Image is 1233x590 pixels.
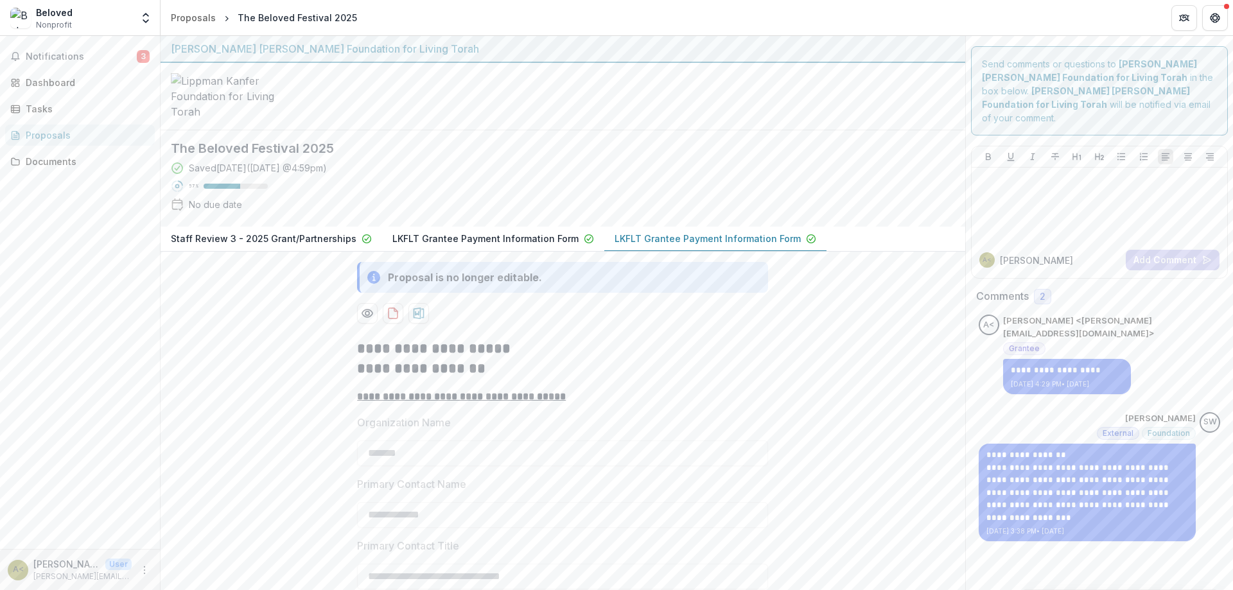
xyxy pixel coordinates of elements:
[171,73,299,119] img: Lippman Kanfer Foundation for Living Torah
[10,8,31,28] img: Beloved
[137,50,150,63] span: 3
[33,557,100,571] p: [PERSON_NAME] <[PERSON_NAME][EMAIL_ADDRESS][DOMAIN_NAME]>
[982,85,1190,110] strong: [PERSON_NAME] [PERSON_NAME] Foundation for Living Torah
[26,155,144,168] div: Documents
[983,321,994,329] div: Amanda Doster <amanda@belovedgarden.org>
[189,161,327,175] div: Saved [DATE] ( [DATE] @ 4:59pm )
[1092,149,1107,164] button: Heading 2
[36,6,73,19] div: Beloved
[1000,254,1073,267] p: [PERSON_NAME]
[166,8,221,27] a: Proposals
[5,98,155,119] a: Tasks
[137,5,155,31] button: Open entity switcher
[1180,149,1196,164] button: Align Center
[383,303,403,324] button: download-proposal
[1136,149,1151,164] button: Ordered List
[981,149,996,164] button: Bold
[166,8,362,27] nav: breadcrumb
[357,415,451,430] p: Organization Name
[986,526,1189,536] p: [DATE] 3:38 PM • [DATE]
[5,46,155,67] button: Notifications3
[357,476,466,492] p: Primary Contact Name
[33,571,132,582] p: [PERSON_NAME][EMAIL_ADDRESS][DOMAIN_NAME]
[1009,344,1040,353] span: Grantee
[1126,250,1220,270] button: Add Comment
[171,232,356,245] p: Staff Review 3 - 2025 Grant/Partnerships
[1069,149,1085,164] button: Heading 1
[976,290,1029,302] h2: Comments
[1203,418,1217,426] div: Samantha Carlin Willis
[1114,149,1129,164] button: Bullet List
[1003,149,1019,164] button: Underline
[357,538,459,553] p: Primary Contact Title
[1025,149,1040,164] button: Italicize
[1148,429,1190,438] span: Foundation
[392,232,579,245] p: LKFLT Grantee Payment Information Form
[1047,149,1063,164] button: Strike
[1040,291,1045,302] span: 2
[1202,149,1218,164] button: Align Right
[189,198,242,211] div: No due date
[1003,315,1221,340] p: [PERSON_NAME] <[PERSON_NAME][EMAIL_ADDRESS][DOMAIN_NAME]>
[615,232,801,245] p: LKFLT Grantee Payment Information Form
[1171,5,1197,31] button: Partners
[1103,429,1133,438] span: External
[1125,412,1196,425] p: [PERSON_NAME]
[408,303,429,324] button: download-proposal
[983,257,992,263] div: Amanda Doster <amanda@belovedgarden.org>
[26,76,144,89] div: Dashboard
[26,102,144,116] div: Tasks
[36,19,72,31] span: Nonprofit
[5,72,155,93] a: Dashboard
[189,182,198,191] p: 57 %
[26,51,137,62] span: Notifications
[5,125,155,146] a: Proposals
[13,566,24,574] div: Amanda Doster <amanda@belovedgarden.org>
[137,562,152,578] button: More
[388,270,542,285] div: Proposal is no longer editable.
[171,41,955,56] div: [PERSON_NAME] [PERSON_NAME] Foundation for Living Torah
[171,141,934,156] h2: The Beloved Festival 2025
[1202,5,1228,31] button: Get Help
[105,559,132,570] p: User
[357,303,378,324] button: Preview e61963c9-e935-42b8-940d-532fa21a73ed-2.pdf
[1011,379,1123,389] p: [DATE] 4:29 PM • [DATE]
[1158,149,1173,164] button: Align Left
[971,46,1229,135] div: Send comments or questions to in the box below. will be notified via email of your comment.
[26,128,144,142] div: Proposals
[238,11,357,24] div: The Beloved Festival 2025
[171,11,216,24] div: Proposals
[5,151,155,172] a: Documents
